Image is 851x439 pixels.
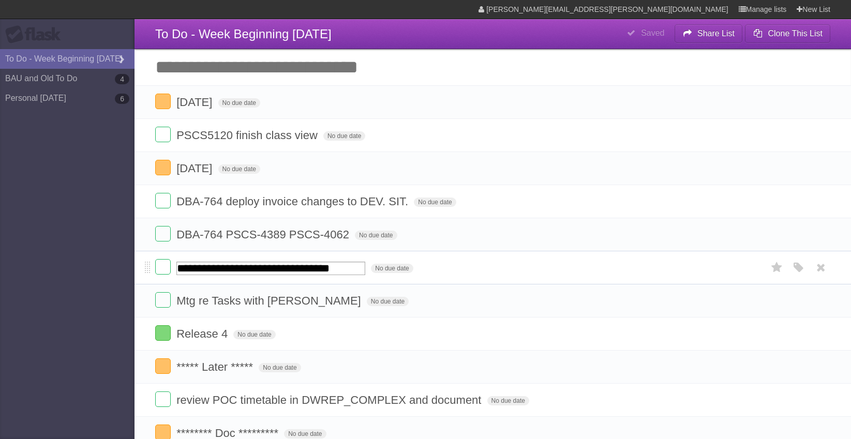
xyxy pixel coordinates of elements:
span: No due date [218,164,260,174]
span: DBA-764 PSCS-4389 PSCS-4062 [176,228,352,241]
button: Share List [675,24,743,43]
span: Release 4 [176,327,230,340]
label: Done [155,127,171,142]
span: No due date [367,297,409,306]
span: No due date [233,330,275,339]
label: Star task [767,259,787,276]
span: [DATE] [176,96,215,109]
label: Done [155,259,171,275]
b: 4 [115,74,129,84]
span: PSCS5120 finish class view [176,129,320,142]
span: [DATE] [176,162,215,175]
div: Flask [5,25,67,44]
label: Done [155,193,171,208]
span: No due date [284,429,326,438]
b: Share List [697,29,735,38]
span: No due date [414,198,456,207]
label: Done [155,391,171,407]
label: Done [155,160,171,175]
span: No due date [355,231,397,240]
span: DBA-764 deploy invoice changes to DEV. SIT. [176,195,411,208]
label: Done [155,292,171,308]
label: Done [155,226,171,241]
span: No due date [487,396,529,405]
button: Clone This List [745,24,830,43]
b: Clone This List [768,29,823,38]
span: No due date [323,131,365,141]
span: To Do - Week Beginning [DATE] [155,27,332,41]
span: No due date [259,363,301,372]
label: Done [155,94,171,109]
span: No due date [218,98,260,108]
label: Done [155,358,171,374]
span: review POC timetable in DWREP_COMPLEX and document [176,393,484,406]
span: Mtg re Tasks with [PERSON_NAME] [176,294,364,307]
b: Saved [641,28,664,37]
label: Done [155,325,171,341]
span: No due date [371,264,413,273]
b: 6 [115,94,129,104]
